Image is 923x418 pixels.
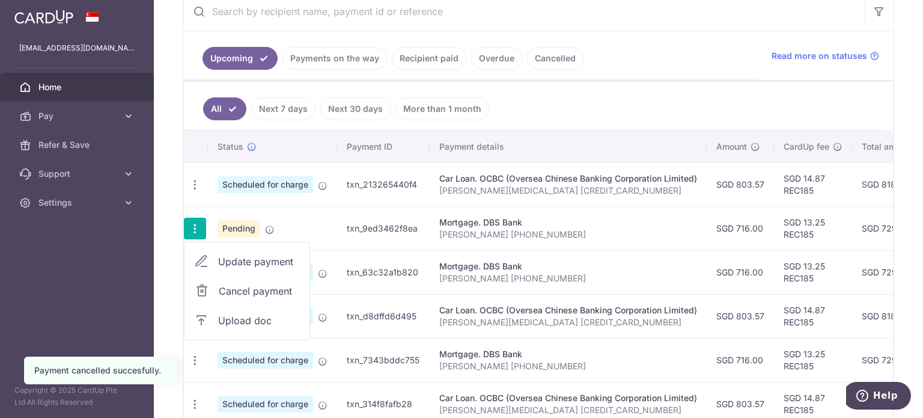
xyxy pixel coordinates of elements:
[203,97,246,120] a: All
[430,131,707,162] th: Payment details
[218,352,313,369] span: Scheduled for charge
[774,250,852,294] td: SGD 13.25 REC185
[774,338,852,382] td: SGD 13.25 REC185
[716,141,747,153] span: Amount
[38,81,118,93] span: Home
[439,185,697,197] p: [PERSON_NAME][MEDICAL_DATA] [CREDIT_CARD_NUMBER]
[707,294,774,338] td: SGD 803.57
[337,250,430,294] td: txn_63c32a1b820
[774,206,852,250] td: SGD 13.25 REC185
[862,141,901,153] span: Total amt.
[471,47,522,70] a: Overdue
[337,294,430,338] td: txn_d8dffd6d495
[439,229,697,241] p: [PERSON_NAME] [PHONE_NUMBER]
[784,141,829,153] span: CardUp fee
[707,250,774,294] td: SGD 716.00
[218,141,243,153] span: Status
[203,47,278,70] a: Upcoming
[527,47,583,70] a: Cancelled
[846,382,911,412] iframe: Opens a widget where you can find more information
[218,396,313,413] span: Scheduled for charge
[772,50,879,62] a: Read more on statuses
[337,131,430,162] th: Payment ID
[218,220,260,237] span: Pending
[439,217,697,229] div: Mortgage. DBS Bank
[439,348,697,360] div: Mortgage. DBS Bank
[337,162,430,206] td: txn_213265440f4
[38,197,118,209] span: Settings
[439,304,697,316] div: Car Loan. OCBC (Oversea Chinese Banking Corporation Limited)
[337,338,430,382] td: txn_7343bddc755
[439,260,697,272] div: Mortgage. DBS Bank
[38,110,118,122] span: Pay
[439,173,697,185] div: Car Loan. OCBC (Oversea Chinese Banking Corporation Limited)
[774,294,852,338] td: SGD 14.87 REC185
[439,404,697,416] p: [PERSON_NAME][MEDICAL_DATA] [CREDIT_CARD_NUMBER]
[707,206,774,250] td: SGD 716.00
[439,360,697,372] p: [PERSON_NAME] [PHONE_NUMBER]
[282,47,387,70] a: Payments on the way
[392,47,466,70] a: Recipient paid
[395,97,489,120] a: More than 1 month
[772,50,867,62] span: Read more on statuses
[439,392,697,404] div: Car Loan. OCBC (Oversea Chinese Banking Corporation Limited)
[337,206,430,250] td: txn_9ed3462f8ea
[34,364,168,377] div: Payment cancelled succesfully.
[19,42,135,54] p: [EMAIL_ADDRESS][DOMAIN_NAME]
[774,162,852,206] td: SGD 14.87 REC185
[14,10,73,24] img: CardUp
[38,168,118,180] span: Support
[707,338,774,382] td: SGD 716.00
[38,139,118,151] span: Refer & Save
[218,176,313,193] span: Scheduled for charge
[707,162,774,206] td: SGD 803.57
[439,316,697,328] p: [PERSON_NAME][MEDICAL_DATA] [CREDIT_CARD_NUMBER]
[320,97,391,120] a: Next 30 days
[439,272,697,284] p: [PERSON_NAME] [PHONE_NUMBER]
[251,97,315,120] a: Next 7 days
